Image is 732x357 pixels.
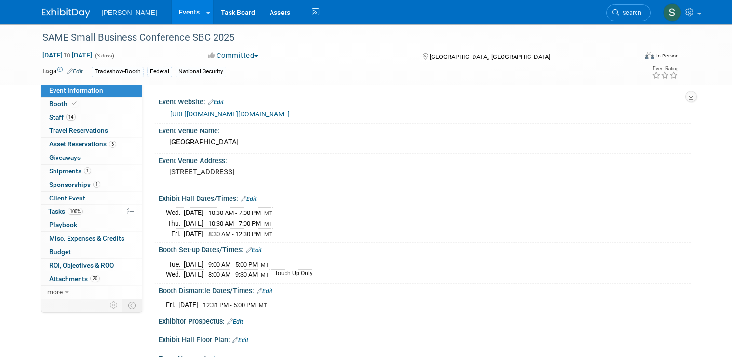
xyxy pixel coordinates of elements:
span: 12:31 PM - 5:00 PM [203,301,256,309]
a: more [41,286,142,299]
div: Event Rating [652,66,678,71]
span: MT [261,272,269,278]
a: Search [606,4,651,21]
td: Wed. [166,208,184,218]
td: [DATE] [184,228,203,239]
a: ROI, Objectives & ROO [41,259,142,272]
td: [DATE] [184,218,203,229]
td: [DATE] [184,270,203,280]
span: Travel Reservations [49,127,108,134]
a: Staff14 [41,111,142,124]
td: [DATE] [178,300,198,310]
a: Sponsorships1 [41,178,142,191]
td: Toggle Event Tabs [122,299,142,312]
td: Fri. [166,300,178,310]
td: Thu. [166,218,184,229]
span: Staff [49,114,76,121]
a: Tasks100% [41,205,142,218]
img: Format-Inperson.png [645,52,654,59]
span: MT [264,210,272,216]
span: (3 days) [94,53,114,59]
span: Booth [49,100,79,108]
div: SAME Small Business Conference SBC 2025 [39,29,624,46]
a: Edit [246,247,262,254]
span: 10:30 AM - 7:00 PM [208,220,261,227]
span: 20 [90,275,100,282]
span: Client Event [49,194,85,202]
span: Shipments [49,167,91,175]
span: Giveaways [49,154,81,161]
div: Exhibit Hall Floor Plan: [159,332,691,345]
span: Search [619,9,641,16]
span: Misc. Expenses & Credits [49,234,124,242]
span: Playbook [49,221,77,228]
span: 1 [93,181,100,188]
a: Budget [41,245,142,258]
a: Edit [232,337,248,343]
td: Tags [42,66,83,77]
pre: [STREET_ADDRESS] [169,168,370,176]
button: Committed [204,51,262,61]
a: [URL][DOMAIN_NAME][DOMAIN_NAME] [170,110,290,118]
a: Misc. Expenses & Credits [41,232,142,245]
td: Fri. [166,228,184,239]
td: Tue. [166,259,184,270]
i: Booth reservation complete [72,101,77,106]
span: ROI, Objectives & ROO [49,261,114,269]
span: Asset Reservations [49,140,116,148]
img: Sharon Aurelio [663,3,681,22]
span: 100% [68,208,83,215]
span: MT [264,221,272,227]
a: Edit [67,68,83,75]
a: Edit [208,99,224,106]
a: Attachments20 [41,272,142,286]
div: Event Format [584,50,678,65]
span: [PERSON_NAME] [102,9,157,16]
td: Personalize Event Tab Strip [106,299,122,312]
div: Tradeshow-Booth [92,67,144,77]
span: [DATE] [DATE] [42,51,93,59]
a: Playbook [41,218,142,231]
a: Client Event [41,192,142,205]
span: MT [264,231,272,238]
div: Event Venue Address: [159,154,691,166]
span: 14 [66,114,76,121]
span: [GEOGRAPHIC_DATA], [GEOGRAPHIC_DATA] [430,53,550,60]
img: ExhibitDay [42,8,90,18]
div: In-Person [656,52,678,59]
a: Giveaways [41,151,142,164]
div: Exhibit Hall Dates/Times: [159,191,691,204]
div: Federal [147,67,172,77]
div: Event Website: [159,95,691,107]
td: Touch Up Only [269,270,312,280]
span: more [47,288,63,296]
span: MT [259,302,267,309]
a: Shipments1 [41,165,142,178]
span: 3 [109,141,116,148]
td: [DATE] [184,208,203,218]
a: Booth [41,98,142,111]
td: [DATE] [184,259,203,270]
span: 8:30 AM - 12:30 PM [208,230,261,238]
div: Event Venue Name: [159,124,691,136]
a: Edit [257,288,272,295]
span: 8:00 AM - 9:30 AM [208,271,258,278]
span: Event Information [49,86,103,94]
a: Asset Reservations3 [41,138,142,151]
td: Wed. [166,270,184,280]
div: Booth Set-up Dates/Times: [159,243,691,255]
a: Edit [227,318,243,325]
div: Exhibitor Prospectus: [159,314,691,327]
a: Event Information [41,84,142,97]
span: Attachments [49,275,100,283]
div: Booth Dismantle Dates/Times: [159,284,691,296]
span: MT [261,262,269,268]
span: Tasks [48,207,83,215]
span: Sponsorships [49,181,100,188]
span: 1 [84,167,91,174]
span: Budget [49,248,71,256]
a: Edit [241,196,257,202]
span: 9:00 AM - 5:00 PM [208,261,258,268]
span: 10:30 AM - 7:00 PM [208,209,261,216]
span: to [63,51,72,59]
